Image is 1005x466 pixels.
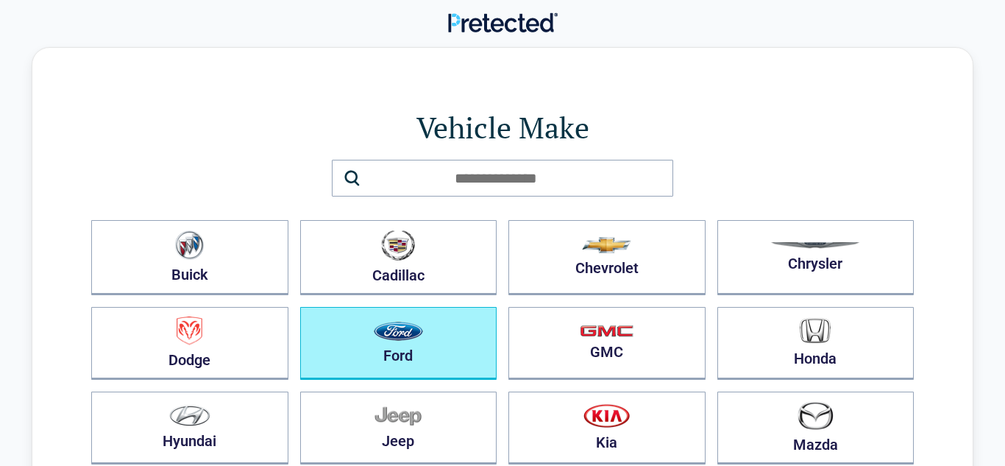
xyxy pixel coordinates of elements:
button: Ford [300,307,497,380]
button: Cadillac [300,220,497,295]
button: Chrysler [717,220,915,295]
button: Hyundai [91,392,288,465]
button: Dodge [91,307,288,380]
button: Honda [717,307,915,380]
button: Buick [91,220,288,295]
h1: Vehicle Make [91,107,914,148]
button: Mazda [717,392,915,465]
button: Chevrolet [508,220,706,295]
button: Kia [508,392,706,465]
button: Jeep [300,392,497,465]
button: GMC [508,307,706,380]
